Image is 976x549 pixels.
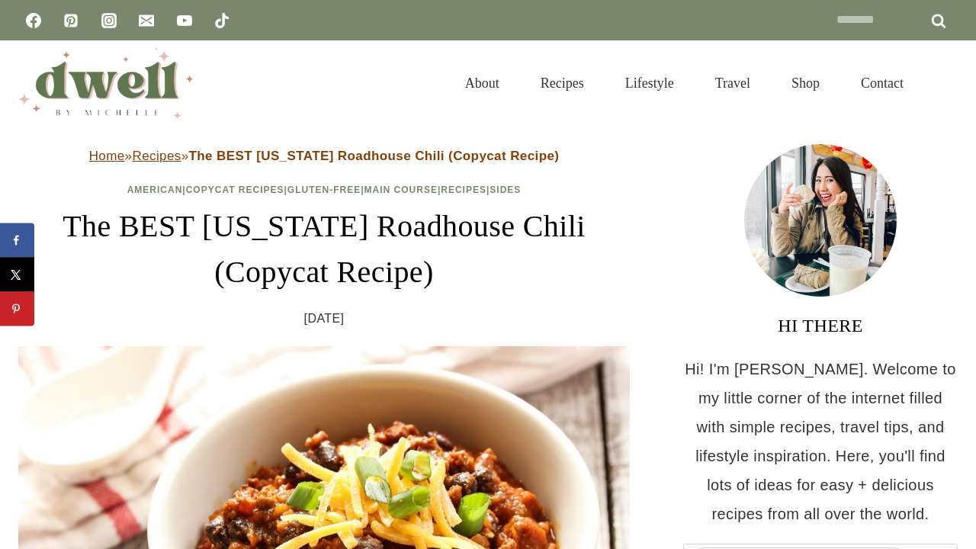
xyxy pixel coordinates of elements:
a: Shop [771,56,840,110]
a: Travel [695,56,771,110]
nav: Primary Navigation [445,56,924,110]
a: Instagram [94,5,124,36]
a: About [445,56,520,110]
a: Main Course [364,185,438,195]
h1: The BEST [US_STATE] Roadhouse Chili (Copycat Recipe) [18,204,630,295]
button: View Search Form [932,70,958,96]
a: Contact [840,56,924,110]
a: Recipes [520,56,605,110]
a: Home [89,149,125,163]
img: DWELL by michelle [18,48,194,118]
strong: The BEST [US_STATE] Roadhouse Chili (Copycat Recipe) [189,149,560,163]
span: » » [89,149,560,163]
time: [DATE] [304,307,345,330]
a: Recipes [132,149,181,163]
a: Lifestyle [605,56,695,110]
p: Hi! I'm [PERSON_NAME]. Welcome to my little corner of the internet filled with simple recipes, tr... [683,355,958,528]
a: YouTube [169,5,200,36]
a: Sides [490,185,521,195]
a: Email [131,5,162,36]
a: Gluten-Free [287,185,361,195]
a: Recipes [441,185,486,195]
a: TikTok [207,5,237,36]
h3: HI THERE [683,312,958,339]
a: Facebook [18,5,49,36]
a: Copycat Recipes [186,185,284,195]
span: | | | | | [127,185,522,195]
a: American [127,185,183,195]
a: Pinterest [56,5,86,36]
